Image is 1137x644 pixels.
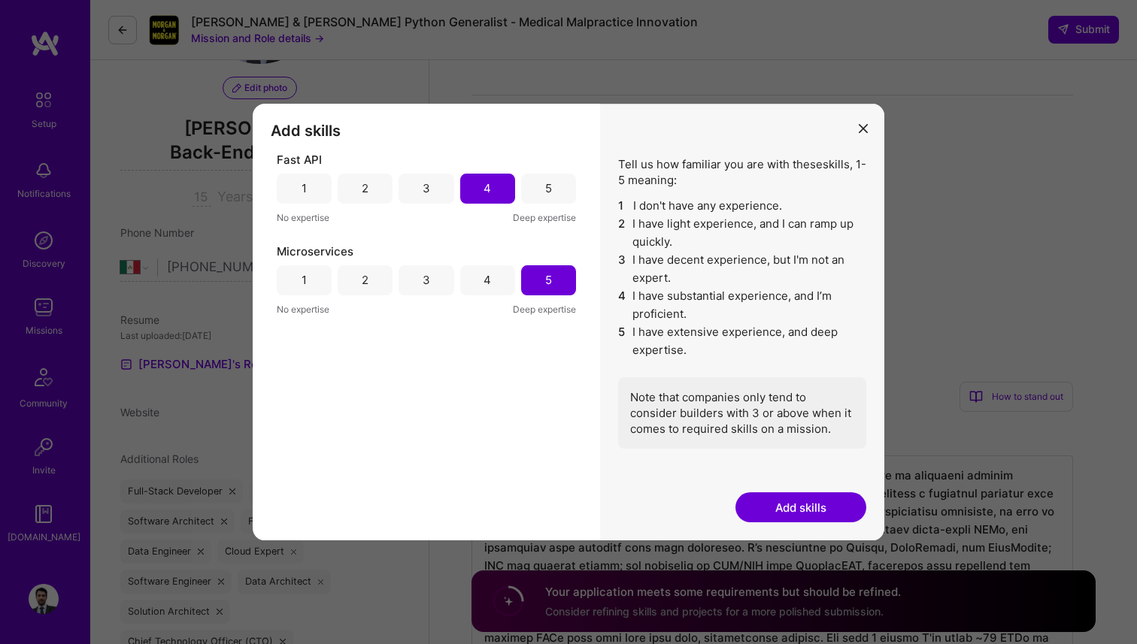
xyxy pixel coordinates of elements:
[484,272,491,288] div: 4
[618,251,626,287] span: 3
[545,272,552,288] div: 5
[302,180,307,196] div: 1
[618,377,866,449] div: Note that companies only tend to consider builders with 3 or above when it comes to required skil...
[484,180,491,196] div: 4
[277,301,329,317] span: No expertise
[618,287,626,323] span: 4
[513,301,576,317] span: Deep expertise
[618,251,866,287] li: I have decent experience, but I'm not an expert.
[277,152,322,168] span: Fast API
[618,197,866,215] li: I don't have any experience.
[302,272,307,288] div: 1
[423,180,430,196] div: 3
[618,156,866,449] div: Tell us how familiar you are with these skills , 1-5 meaning:
[618,323,626,359] span: 5
[859,124,868,133] i: icon Close
[618,197,627,215] span: 1
[618,215,866,251] li: I have light experience, and I can ramp up quickly.
[618,287,866,323] li: I have substantial experience, and I’m proficient.
[362,272,368,288] div: 2
[423,272,430,288] div: 3
[735,492,866,522] button: Add skills
[618,215,626,251] span: 2
[277,210,329,225] span: No expertise
[618,323,866,359] li: I have extensive experience, and deep expertise.
[513,210,576,225] span: Deep expertise
[253,104,884,541] div: modal
[271,122,582,140] h3: Add skills
[277,243,353,259] span: Microservices
[545,180,552,196] div: 5
[362,180,368,196] div: 2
